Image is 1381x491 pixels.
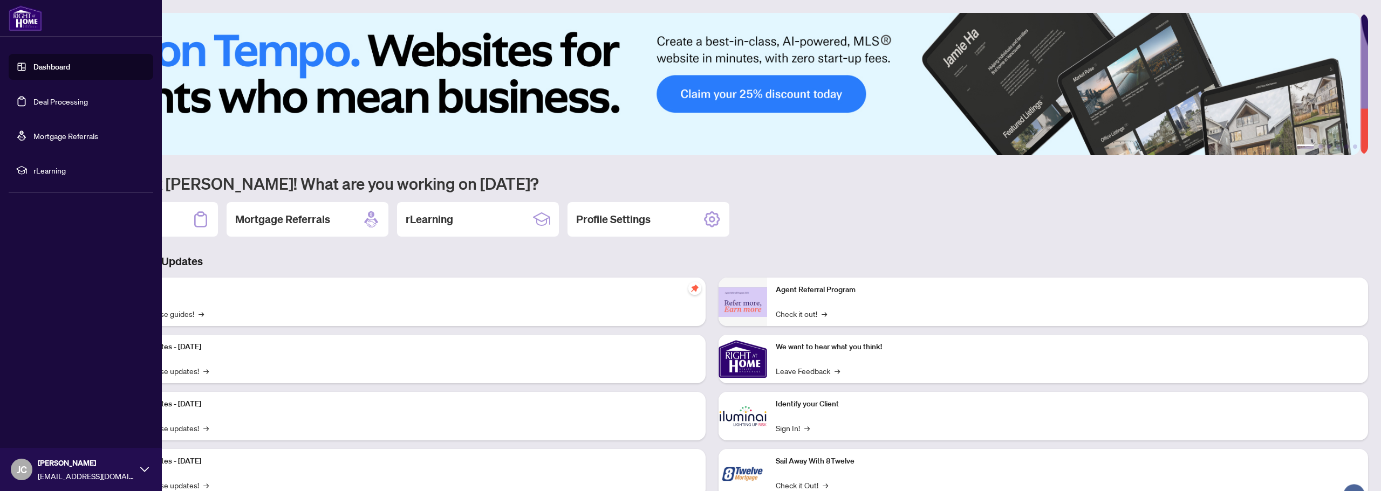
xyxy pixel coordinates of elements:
span: → [203,479,209,491]
span: → [823,479,828,491]
h1: Welcome back [PERSON_NAME]! What are you working on [DATE]? [56,173,1368,193]
button: 4 [1336,144,1340,149]
p: Agent Referral Program [776,284,1359,296]
p: We want to hear what you think! [776,341,1359,353]
p: Identify your Client [776,398,1359,410]
span: [PERSON_NAME] [38,457,135,469]
h2: Mortgage Referrals [235,212,330,227]
span: → [199,308,204,320]
span: [EMAIL_ADDRESS][DOMAIN_NAME] [38,470,135,482]
a: Dashboard [33,62,70,72]
span: pushpin [688,282,701,295]
p: Platform Updates - [DATE] [113,341,697,353]
h2: Profile Settings [576,212,651,227]
span: rLearning [33,164,146,176]
a: Leave Feedback→ [776,365,840,377]
a: Check it out!→ [776,308,827,320]
img: Identify your Client [719,392,767,440]
img: logo [9,5,42,31]
button: Open asap [1338,453,1370,486]
p: Platform Updates - [DATE] [113,455,697,467]
p: Platform Updates - [DATE] [113,398,697,410]
h3: Brokerage & Industry Updates [56,254,1368,269]
span: → [822,308,827,320]
span: → [804,422,810,434]
a: Mortgage Referrals [33,131,98,141]
img: We want to hear what you think! [719,335,767,383]
span: → [835,365,840,377]
a: Check it Out!→ [776,479,828,491]
a: Sign In!→ [776,422,810,434]
span: → [203,422,209,434]
p: Sail Away With 8Twelve [776,455,1359,467]
button: 5 [1344,144,1349,149]
button: 1 [1297,144,1314,149]
span: JC [17,462,27,477]
h2: rLearning [406,212,453,227]
p: Self-Help [113,284,697,296]
a: Deal Processing [33,96,88,106]
span: → [203,365,209,377]
img: Agent Referral Program [719,287,767,317]
button: 6 [1353,144,1357,149]
button: 2 [1318,144,1323,149]
img: Slide 0 [56,13,1360,155]
button: 3 [1327,144,1331,149]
